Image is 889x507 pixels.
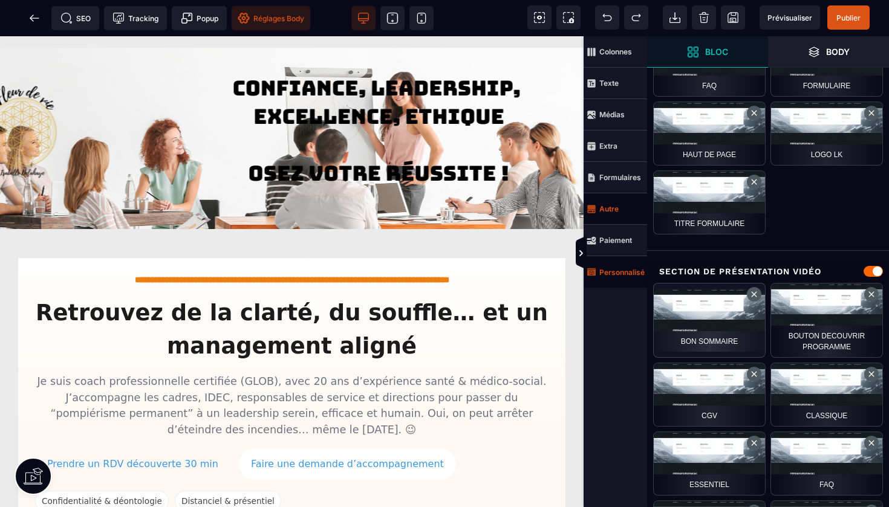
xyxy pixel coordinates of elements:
[35,337,549,401] p: Je suis coach professionnelle certifiée (GLOB), avec 20 ans d’expérience santé & médico-social. J...
[653,431,766,496] div: Essentiel
[599,268,645,277] strong: Personnalisé
[35,260,549,326] h1: Retrouvez de la clarté, du souffle… et un management aligné
[653,283,766,358] div: Bon sommaire
[770,363,883,427] div: classique
[653,102,766,166] div: Haut de page
[175,454,281,475] span: Distanciel & présentiel
[35,412,230,444] a: Prendre un RDV découverte 30 min
[556,5,581,30] span: Capture d'écran
[584,131,647,162] span: Extra
[104,6,167,30] span: Code de suivi
[584,36,647,68] span: Colonnes
[770,431,883,496] div: faq
[238,12,304,24] span: Réglages Body
[599,173,641,182] strong: Formulaires
[653,363,766,427] div: CGV
[22,6,47,30] span: Retour
[584,162,647,193] span: Formulaires
[760,5,820,30] span: Aperçu
[663,5,687,30] span: Importer
[770,102,883,166] div: logo LK
[584,256,647,288] span: Personnalisé
[239,412,456,444] a: Faire une demande d’accompagnement
[232,6,310,30] span: Favicon
[721,5,745,30] span: Enregistrer
[692,5,716,30] span: Nettoyage
[409,6,434,30] span: Voir mobile
[584,225,647,256] span: Paiement
[647,260,889,283] div: Section de présentation vidéo
[584,68,647,99] span: Texte
[584,193,647,225] span: Autre
[767,13,812,22] span: Prévisualiser
[599,110,625,119] strong: Médias
[770,283,883,358] div: BOUTON DECOUVRIR PROGRAMME
[653,170,766,234] div: Titre formulaire
[647,36,768,68] span: Ouvrir les blocs
[599,79,619,88] strong: Texte
[35,454,169,475] span: Confidentialité & déontologie
[599,47,632,56] strong: Colonnes
[624,5,648,30] span: Rétablir
[112,12,158,24] span: Tracking
[60,12,91,24] span: SEO
[768,36,889,68] span: Ouvrir les calques
[705,47,728,56] strong: Bloc
[584,99,647,131] span: Médias
[836,13,861,22] span: Publier
[826,47,850,56] strong: Body
[527,5,552,30] span: Voir les composants
[172,6,227,30] span: Créer une alerte modale
[599,236,632,245] strong: Paiement
[827,5,870,30] span: Enregistrer le contenu
[599,204,619,213] strong: Autre
[51,6,99,30] span: Métadata SEO
[351,6,376,30] span: Voir bureau
[647,236,659,272] span: Afficher les vues
[380,6,405,30] span: Voir tablette
[595,5,619,30] span: Défaire
[599,141,617,150] strong: Extra
[181,12,218,24] span: Popup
